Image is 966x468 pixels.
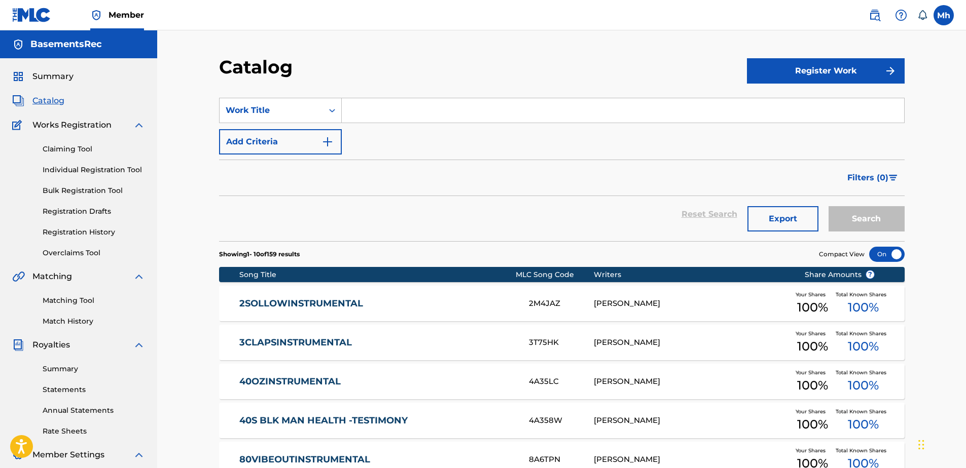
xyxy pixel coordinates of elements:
[805,269,875,280] span: Share Amounts
[819,250,865,259] span: Compact View
[12,449,24,461] img: Member Settings
[918,430,924,460] div: Drag
[239,298,515,309] a: 2SOLLOWINSTRUMENTAL
[43,405,145,416] a: Annual Statements
[915,419,966,468] iframe: Chat Widget
[836,330,890,337] span: Total Known Shares
[12,270,25,283] img: Matching
[32,270,72,283] span: Matching
[43,248,145,258] a: Overclaims Tool
[43,144,145,154] a: Claiming Tool
[321,136,334,148] img: 9d2ae6d4665cec9f34b9.svg
[239,415,515,426] a: 40S BLK MAN HEALTH -TESTIMONY
[32,119,112,131] span: Works Registration
[747,206,818,231] button: Export
[848,415,879,434] span: 100 %
[32,449,104,461] span: Member Settings
[43,227,145,238] a: Registration History
[797,415,828,434] span: 100 %
[239,454,515,465] a: 80VIBEOUTINSTRUMENTAL
[796,447,830,454] span: Your Shares
[848,337,879,356] span: 100 %
[796,291,830,298] span: Your Shares
[109,9,144,21] span: Member
[594,337,789,348] div: [PERSON_NAME]
[219,250,300,259] p: Showing 1 - 10 of 159 results
[133,449,145,461] img: expand
[865,5,885,25] a: Public Search
[797,337,828,356] span: 100 %
[836,408,890,415] span: Total Known Shares
[866,270,874,279] span: ?
[529,454,594,465] div: 8A6TPN
[594,454,789,465] div: [PERSON_NAME]
[219,98,905,241] form: Search Form
[836,369,890,376] span: Total Known Shares
[12,38,24,51] img: Accounts
[884,65,897,77] img: f7272a7cc735f4ea7f67.svg
[43,165,145,175] a: Individual Registration Tool
[848,376,879,395] span: 100 %
[594,415,789,426] div: [PERSON_NAME]
[869,9,881,21] img: search
[529,376,594,387] div: 4A35LC
[516,269,594,280] div: MLC Song Code
[219,129,342,154] button: Add Criteria
[219,56,298,79] h2: Catalog
[43,364,145,374] a: Summary
[847,172,888,184] span: Filters ( 0 )
[891,5,911,25] div: Help
[836,291,890,298] span: Total Known Shares
[43,295,145,306] a: Matching Tool
[796,408,830,415] span: Your Shares
[32,339,70,351] span: Royalties
[848,298,879,317] span: 100 %
[796,369,830,376] span: Your Shares
[43,206,145,217] a: Registration Drafts
[917,10,927,20] div: Notifications
[797,298,828,317] span: 100 %
[529,337,594,348] div: 3T75HK
[889,175,898,181] img: filter
[12,70,74,83] a: SummarySummary
[12,339,24,351] img: Royalties
[895,9,907,21] img: help
[747,58,905,84] button: Register Work
[841,165,905,190] button: Filters (0)
[938,309,966,391] iframe: Resource Center
[43,384,145,395] a: Statements
[12,95,64,107] a: CatalogCatalog
[934,5,954,25] div: User Menu
[12,119,25,131] img: Works Registration
[32,95,64,107] span: Catalog
[594,269,789,280] div: Writers
[133,119,145,131] img: expand
[12,70,24,83] img: Summary
[529,298,594,309] div: 2M4JAZ
[239,269,516,280] div: Song Title
[133,339,145,351] img: expand
[239,376,515,387] a: 40OZINSTRUMENTAL
[594,376,789,387] div: [PERSON_NAME]
[90,9,102,21] img: Top Rightsholder
[796,330,830,337] span: Your Shares
[12,95,24,107] img: Catalog
[529,415,594,426] div: 4A358W
[594,298,789,309] div: [PERSON_NAME]
[797,376,828,395] span: 100 %
[226,104,317,116] div: Work Title
[43,316,145,327] a: Match History
[32,70,74,83] span: Summary
[30,38,102,50] h5: BasementsRec
[836,447,890,454] span: Total Known Shares
[12,8,51,22] img: MLC Logo
[43,185,145,196] a: Bulk Registration Tool
[43,426,145,437] a: Rate Sheets
[133,270,145,283] img: expand
[239,337,515,348] a: 3CLAPSINSTRUMENTAL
